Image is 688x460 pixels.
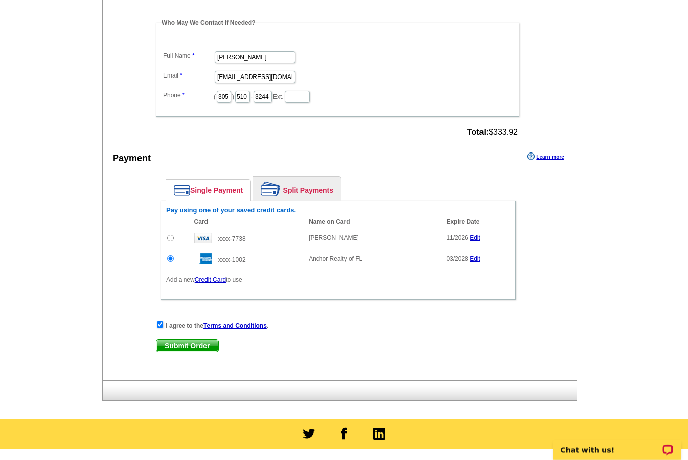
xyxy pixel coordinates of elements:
[446,255,468,262] span: 03/2028
[194,233,212,243] img: visa.gif
[470,234,480,241] a: Edit
[166,275,510,284] p: Add a new to use
[527,152,564,161] a: Learn more
[161,88,514,104] dd: ( ) - Ext.
[161,18,256,27] legend: Who May We Contact If Needed?
[467,128,518,137] span: $333.92
[309,234,359,241] span: [PERSON_NAME]
[261,182,281,196] img: split-payment.png
[163,51,214,60] label: Full Name
[446,234,468,241] span: 11/2026
[174,185,190,196] img: single-payment.png
[166,206,510,214] h6: Pay using one of your saved credit cards.
[195,276,226,283] a: Credit Card
[309,255,362,262] span: Anchor Realty of FL
[163,71,214,80] label: Email
[156,340,218,352] span: Submit Order
[467,128,489,136] strong: Total:
[194,253,212,264] img: amex.gif
[304,217,441,227] th: Name on Card
[253,177,341,201] a: Split Payments
[470,255,480,262] a: Edit
[189,217,304,227] th: Card
[166,180,250,201] a: Single Payment
[163,91,214,100] label: Phone
[546,428,688,460] iframe: LiveChat chat widget
[441,217,510,227] th: Expire Date
[203,322,267,329] a: Terms and Conditions
[113,151,151,165] div: Payment
[166,322,268,329] strong: I agree to the .
[218,235,246,242] span: xxxx-7738
[218,256,246,263] span: xxxx-1002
